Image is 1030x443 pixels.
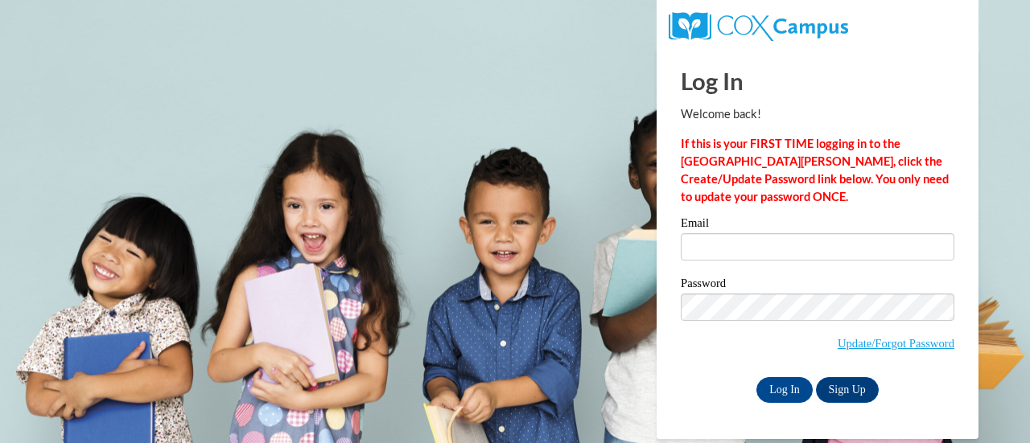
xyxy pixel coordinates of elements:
a: Update/Forgot Password [838,337,954,350]
p: Welcome back! [681,105,954,123]
input: Log In [756,377,813,403]
label: Password [681,277,954,293]
strong: If this is your FIRST TIME logging in to the [GEOGRAPHIC_DATA][PERSON_NAME], click the Create/Upd... [681,137,949,203]
a: Sign Up [816,377,879,403]
label: Email [681,217,954,233]
h1: Log In [681,64,954,97]
img: COX Campus [669,12,848,41]
a: COX Campus [669,18,848,32]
